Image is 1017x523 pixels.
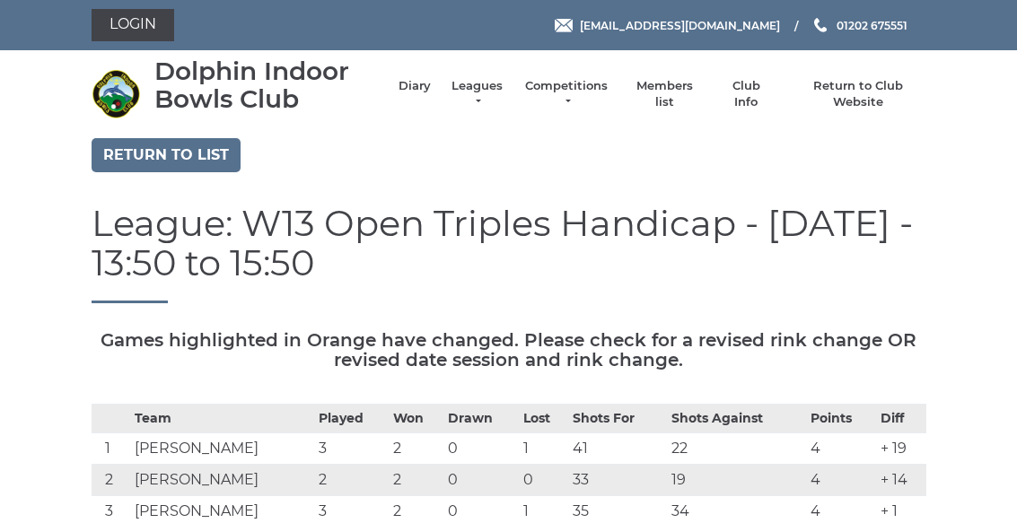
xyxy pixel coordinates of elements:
td: 22 [667,432,806,464]
td: [PERSON_NAME] [130,464,314,495]
td: 2 [389,432,443,464]
td: 0 [443,432,518,464]
td: 0 [443,464,518,495]
a: Competitions [523,78,609,110]
span: [EMAIL_ADDRESS][DOMAIN_NAME] [580,18,780,31]
td: 3 [314,432,389,464]
td: 1 [92,432,130,464]
a: Return to list [92,138,241,172]
td: 2 [92,464,130,495]
th: Won [389,404,443,432]
a: Return to Club Website [790,78,925,110]
td: + 14 [876,464,926,495]
h5: Games highlighted in Orange have changed. Please check for a revised rink change OR revised date ... [92,330,926,370]
a: Diary [399,78,431,94]
th: Shots Against [667,404,806,432]
td: 4 [806,464,876,495]
th: Diff [876,404,926,432]
h1: League: W13 Open Triples Handicap - [DATE] - 13:50 to 15:50 [92,204,926,303]
td: 4 [806,432,876,464]
td: + 19 [876,432,926,464]
a: Phone us 01202 675551 [811,17,907,34]
img: Phone us [814,18,827,32]
th: Lost [519,404,569,432]
a: Members list [627,78,702,110]
td: 41 [568,432,667,464]
img: Dolphin Indoor Bowls Club [92,69,141,118]
a: Club Info [720,78,772,110]
span: 01202 675551 [837,18,907,31]
th: Played [314,404,389,432]
div: Dolphin Indoor Bowls Club [154,57,381,113]
th: Shots For [568,404,667,432]
td: 0 [519,464,569,495]
a: Login [92,9,174,41]
td: [PERSON_NAME] [130,432,314,464]
th: Points [806,404,876,432]
a: Email [EMAIL_ADDRESS][DOMAIN_NAME] [555,17,780,34]
th: Drawn [443,404,518,432]
td: 2 [314,464,389,495]
td: 1 [519,432,569,464]
td: 2 [389,464,443,495]
td: 33 [568,464,667,495]
a: Leagues [449,78,505,110]
th: Team [130,404,314,432]
td: 19 [667,464,806,495]
img: Email [555,19,573,32]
